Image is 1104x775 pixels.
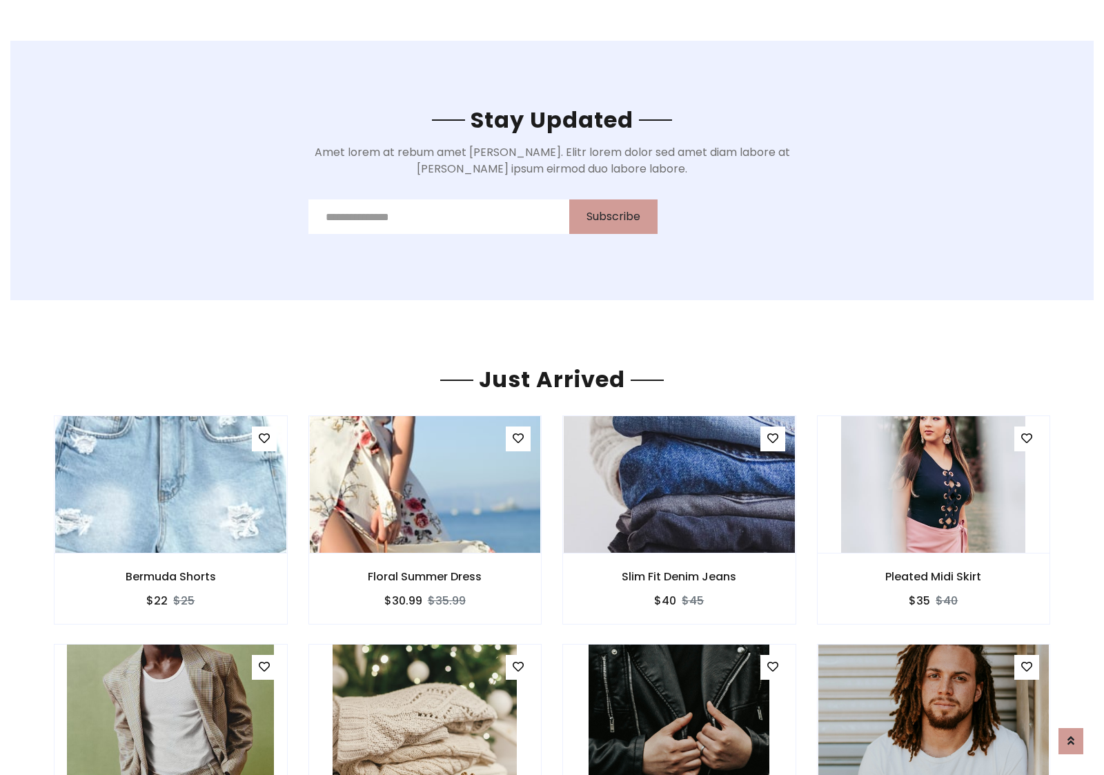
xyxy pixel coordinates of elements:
[309,570,542,583] h6: Floral Summer Dress
[146,594,168,607] h6: $22
[818,570,1050,583] h6: Pleated Midi Skirt
[428,593,466,609] del: $35.99
[569,199,658,234] button: Subscribe
[173,593,195,609] del: $25
[909,594,930,607] h6: $35
[308,144,796,177] p: Amet lorem at rebum amet [PERSON_NAME]. Elitr lorem dolor sed amet diam labore at [PERSON_NAME] i...
[55,570,287,583] h6: Bermuda Shorts
[473,364,631,395] span: Just Arrived
[384,594,422,607] h6: $30.99
[936,593,958,609] del: $40
[682,593,704,609] del: $45
[465,104,639,135] span: Stay Updated
[654,594,676,607] h6: $40
[563,570,796,583] h6: Slim Fit Denim Jeans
